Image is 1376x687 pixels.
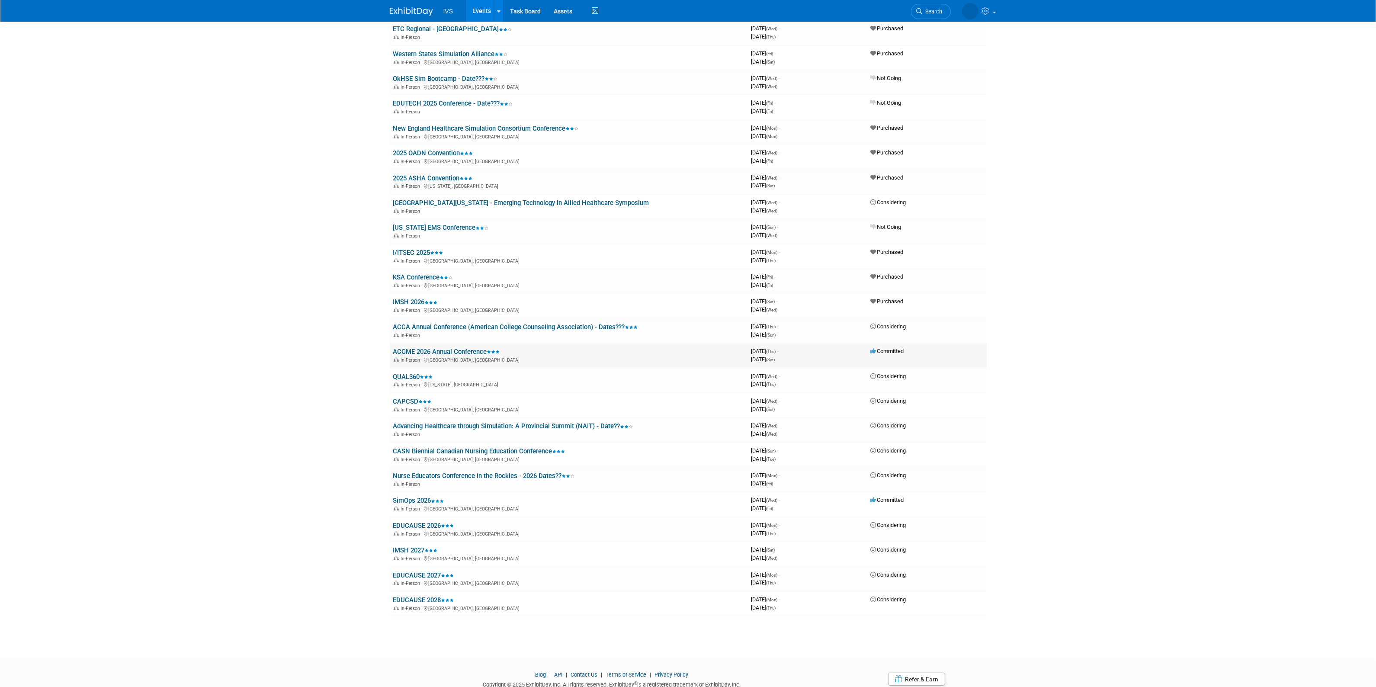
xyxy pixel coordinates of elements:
[751,157,773,164] span: [DATE]
[401,457,423,462] span: In-Person
[393,571,454,579] a: EDUCAUSE 2027
[751,207,778,214] span: [DATE]
[401,357,423,363] span: In-Person
[648,671,653,678] span: |
[443,8,453,15] span: IVS
[401,209,423,214] span: In-Person
[871,298,904,305] span: Purchased
[767,374,778,379] span: (Wed)
[394,283,399,287] img: In-Person Event
[401,606,423,611] span: In-Person
[779,571,780,578] span: -
[751,257,776,263] span: [DATE]
[767,357,775,362] span: (Sat)
[767,473,778,478] span: (Mon)
[751,596,780,603] span: [DATE]
[393,224,489,231] a: [US_STATE] EMS Conference
[871,522,906,528] span: Considering
[767,283,773,288] span: (Fri)
[767,183,775,188] span: (Sat)
[767,76,778,81] span: (Wed)
[767,333,776,337] span: (Sun)
[751,331,776,338] span: [DATE]
[401,283,423,289] span: In-Person
[751,25,780,32] span: [DATE]
[767,581,776,585] span: (Thu)
[871,249,904,255] span: Purchased
[751,125,780,131] span: [DATE]
[751,182,775,189] span: [DATE]
[394,432,399,436] img: In-Person Event
[779,472,780,478] span: -
[393,348,500,356] a: ACGME 2026 Annual Conference
[871,75,901,81] span: Not Going
[871,224,901,230] span: Not Going
[394,258,399,263] img: In-Person Event
[751,530,776,536] span: [DATE]
[751,422,780,429] span: [DATE]
[394,606,399,610] img: In-Person Event
[777,224,779,230] span: -
[751,555,778,561] span: [DATE]
[393,422,633,430] a: Advancing Healthcare through Simulation: A Provincial Summit (NAIT) - Date??
[767,349,776,354] span: (Thu)
[751,224,779,230] span: [DATE]
[776,298,778,305] span: -
[751,398,780,404] span: [DATE]
[871,571,906,578] span: Considering
[394,109,399,113] img: In-Person Event
[767,101,773,106] span: (Fri)
[776,546,778,553] span: -
[393,406,744,413] div: [GEOGRAPHIC_DATA], [GEOGRAPHIC_DATA]
[393,530,744,537] div: [GEOGRAPHIC_DATA], [GEOGRAPHIC_DATA]
[393,522,454,530] a: EDUCAUSE 2026
[751,199,780,205] span: [DATE]
[779,522,780,528] span: -
[751,174,780,181] span: [DATE]
[751,480,773,487] span: [DATE]
[871,546,906,553] span: Considering
[767,498,778,503] span: (Wed)
[767,548,775,552] span: (Sat)
[393,182,744,189] div: [US_STATE], [GEOGRAPHIC_DATA]
[393,157,744,164] div: [GEOGRAPHIC_DATA], [GEOGRAPHIC_DATA]
[394,183,399,188] img: In-Person Event
[394,84,399,89] img: In-Person Event
[751,58,775,65] span: [DATE]
[751,579,776,586] span: [DATE]
[767,26,778,31] span: (Wed)
[393,306,744,313] div: [GEOGRAPHIC_DATA], [GEOGRAPHIC_DATA]
[401,308,423,313] span: In-Person
[779,373,780,379] span: -
[767,449,776,453] span: (Sun)
[767,457,776,462] span: (Tue)
[390,7,433,16] img: ExhibitDay
[751,430,778,437] span: [DATE]
[401,60,423,65] span: In-Person
[751,497,780,503] span: [DATE]
[767,126,778,131] span: (Mon)
[401,556,423,562] span: In-Person
[401,159,423,164] span: In-Person
[751,381,776,387] span: [DATE]
[751,83,778,90] span: [DATE]
[394,233,399,238] img: In-Person Event
[393,125,579,132] a: New England Healthcare Simulation Consortium Conference
[923,8,943,15] span: Search
[393,75,498,83] a: OkHSE Sim Bootcamp - Date???
[751,133,778,139] span: [DATE]
[393,555,744,562] div: [GEOGRAPHIC_DATA], [GEOGRAPHIC_DATA]
[871,348,904,354] span: Committed
[401,233,423,239] span: In-Person
[393,604,744,611] div: [GEOGRAPHIC_DATA], [GEOGRAPHIC_DATA]
[393,133,744,140] div: [GEOGRAPHIC_DATA], [GEOGRAPHIC_DATA]
[394,134,399,138] img: In-Person Event
[393,356,744,363] div: [GEOGRAPHIC_DATA], [GEOGRAPHIC_DATA]
[393,323,638,331] a: ACCA Annual Conference (American College Counseling Association) - Dates???
[751,456,776,462] span: [DATE]
[393,282,744,289] div: [GEOGRAPHIC_DATA], [GEOGRAPHIC_DATA]
[767,308,778,312] span: (Wed)
[394,209,399,213] img: In-Person Event
[767,506,773,511] span: (Fri)
[401,109,423,115] span: In-Person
